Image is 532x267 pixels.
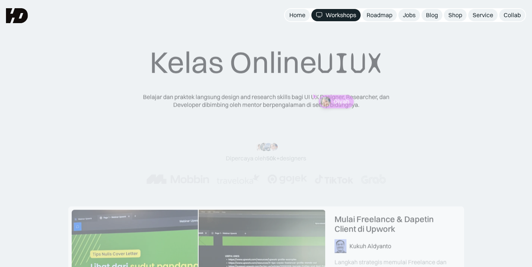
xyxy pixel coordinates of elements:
a: Shop [444,9,467,21]
div: Blog [426,11,438,19]
div: Home [289,11,305,19]
a: Collab [499,9,525,21]
div: Jobs [403,11,416,19]
a: Workshops [311,9,361,21]
span: 50k+ [266,154,280,162]
div: Kelas Online [150,44,383,81]
div: Service [473,11,493,19]
a: Home [285,9,310,21]
a: Roadmap [362,9,397,21]
p: Diyah [333,98,349,105]
a: Blog [421,9,442,21]
div: Dipercaya oleh designers [226,154,306,162]
span: UIUX [317,45,383,81]
div: Workshops [326,11,356,19]
a: Jobs [398,9,420,21]
a: Service [468,9,498,21]
div: Belajar dan praktek langsung design and research skills bagi UI UX Designer, Researcher, dan Deve... [132,93,401,109]
div: Shop [448,11,462,19]
div: Roadmap [367,11,392,19]
div: Collab [504,11,521,19]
